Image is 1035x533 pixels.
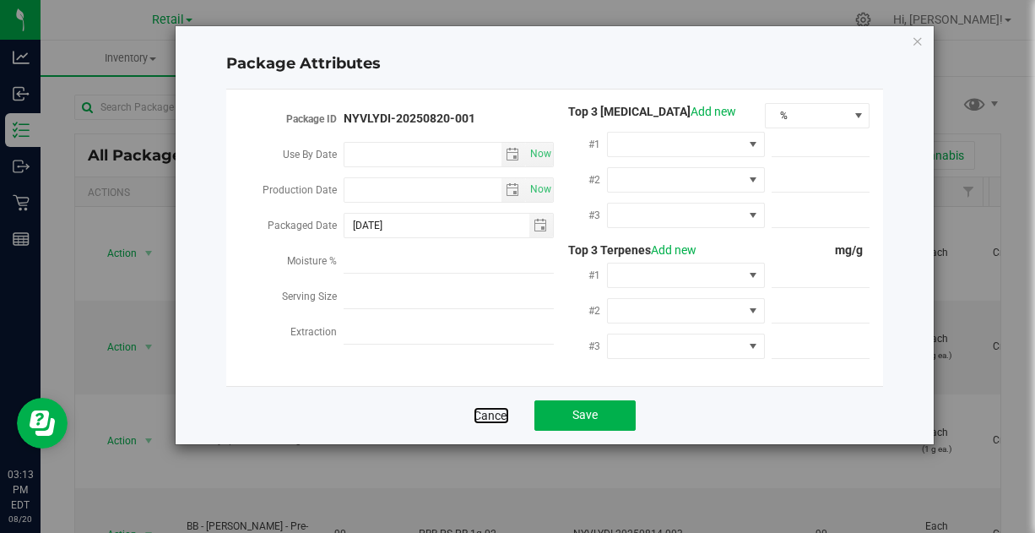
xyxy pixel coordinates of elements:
[290,317,344,347] label: Extraction
[501,143,526,166] span: select
[912,30,924,51] button: Close modal
[766,104,848,128] span: %
[607,334,765,359] span: NO DATA FOUND
[282,281,344,312] label: Serving Size
[226,53,883,75] h4: Package Attributes
[555,105,736,118] span: Top 3 [MEDICAL_DATA]
[287,246,344,276] label: Moisture %
[588,296,607,326] label: #2
[283,139,344,170] label: Use By Date
[691,105,736,118] a: Add new
[651,243,696,257] a: Add new
[344,111,475,125] strong: NYVLYDI-20250820-001
[526,143,554,166] span: select
[501,178,526,202] span: select
[263,175,344,205] label: Production Date
[526,178,554,202] span: select
[286,113,337,125] strong: Package ID
[526,177,555,202] span: Set Current date
[588,129,607,160] label: #1
[572,408,598,422] span: Save
[607,263,765,288] span: NO DATA FOUND
[588,165,607,195] label: #2
[529,214,554,237] span: select
[526,142,555,166] span: Set Current date
[588,260,607,291] label: #1
[607,298,765,324] span: NO DATA FOUND
[534,400,636,431] button: Save
[17,398,68,449] iframe: Resource center
[588,200,607,231] label: #3
[268,210,344,241] label: Packaged Date
[588,331,607,362] label: #3
[474,407,509,424] a: Cancel
[555,243,696,257] span: Top 3 Terpenes
[835,243,870,257] span: mg/g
